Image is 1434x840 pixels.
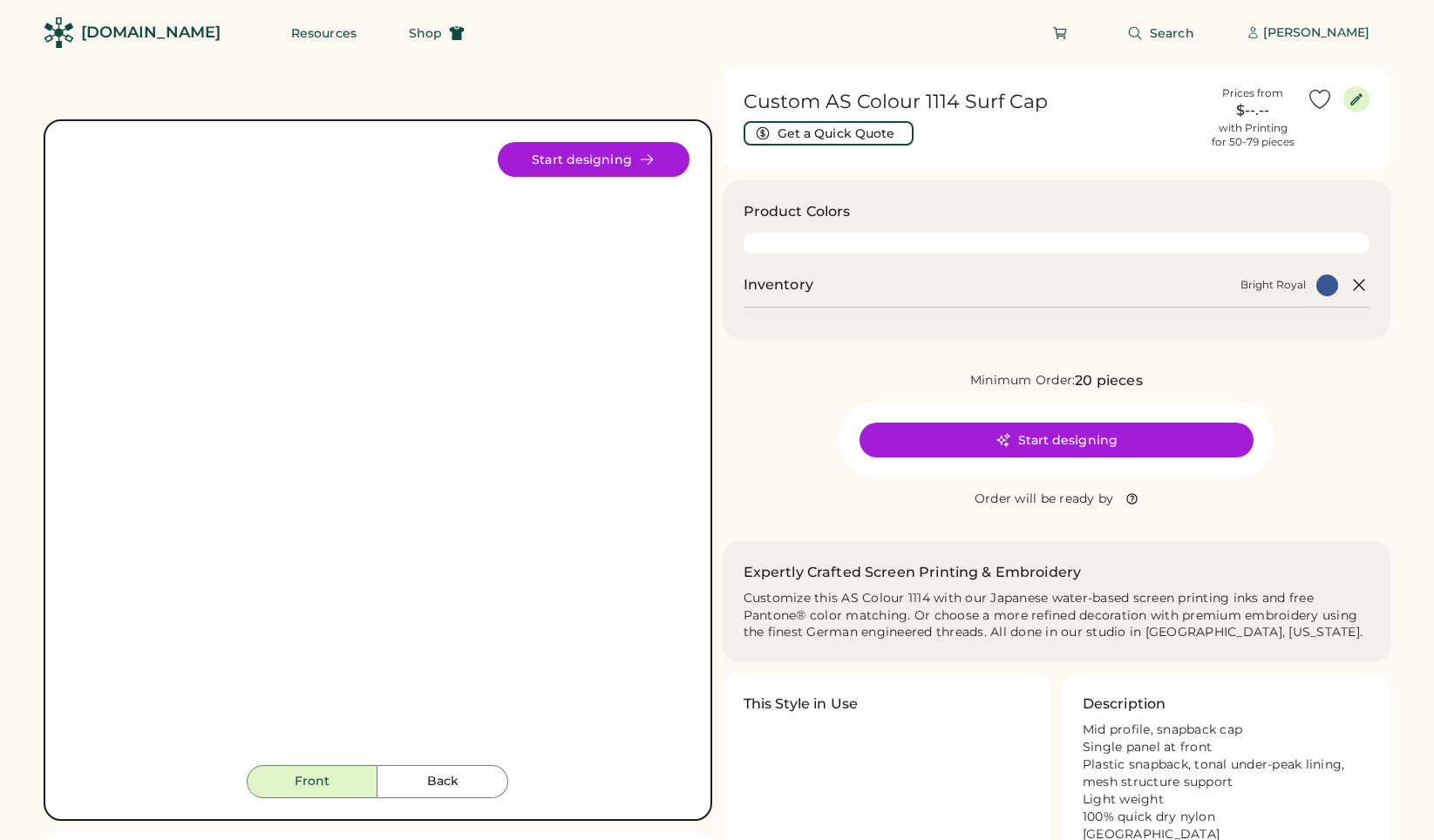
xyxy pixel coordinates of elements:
h3: Product Colors [744,201,851,222]
div: [DOMAIN_NAME] [81,22,221,44]
div: Customize this AS Colour 1114 with our Japanese water-based screen printing inks and free Pantone... [744,590,1370,642]
div: 20 pieces [1075,370,1142,391]
div: Order will be ready by [975,491,1114,508]
button: Start designing [498,142,690,177]
div: Prices from [1222,86,1283,100]
h2: Expertly Crafted Screen Printing & Embroidery [744,562,1082,583]
img: 1114 - Bright Royal Front Image [66,142,690,765]
span: Search [1150,27,1194,39]
div: 1114 Style Image [66,142,690,765]
h3: Description [1083,694,1166,715]
button: Shop [388,16,486,51]
div: Bright Royal [1240,278,1306,292]
h2: Inventory [744,274,813,295]
button: Resources [270,16,377,51]
button: Start designing [860,423,1254,457]
button: Back [377,765,508,798]
div: with Printing for 50-79 pieces [1212,121,1295,149]
img: Rendered Logo - Screens [44,17,74,48]
span: Shop [409,27,442,39]
div: $--.-- [1209,100,1296,121]
div: [PERSON_NAME] [1263,24,1369,42]
h3: This Style in Use [744,694,859,715]
div: Minimum Order: [970,372,1076,390]
h1: Custom AS Colour 1114 Surf Cap [744,90,1200,114]
button: Front [247,765,377,798]
button: Get a Quick Quote [744,121,914,146]
button: Search [1106,16,1215,51]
